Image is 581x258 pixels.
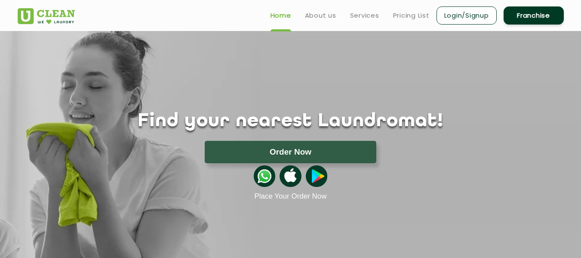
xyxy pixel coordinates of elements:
[350,10,379,21] a: Services
[18,8,75,24] img: UClean Laundry and Dry Cleaning
[305,10,336,21] a: About us
[254,165,275,187] img: whatsappicon.png
[11,111,570,132] h1: Find your nearest Laundromat!
[280,165,301,187] img: apple-icon.png
[271,10,291,21] a: Home
[254,192,326,201] a: Place Your Order Now
[437,6,497,25] a: Login/Signup
[306,165,327,187] img: playstoreicon.png
[504,6,564,25] a: Franchise
[393,10,430,21] a: Pricing List
[205,141,376,163] button: Order Now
